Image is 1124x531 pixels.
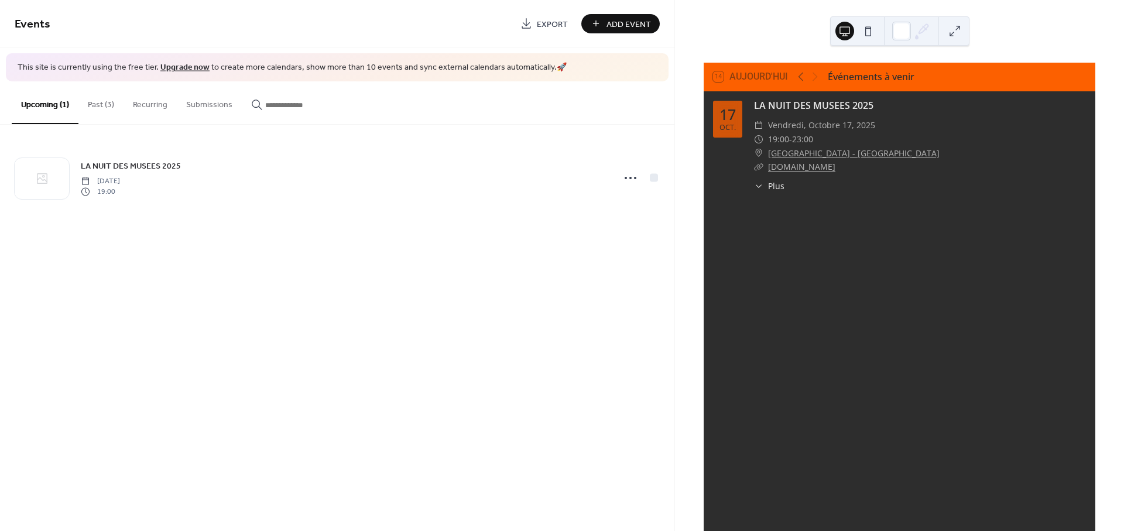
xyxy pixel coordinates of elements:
div: ​ [754,146,763,160]
div: 17 [719,107,736,122]
span: Add Event [606,18,651,30]
span: [DATE] [81,176,120,186]
span: - [789,132,792,146]
div: oct. [719,124,736,132]
div: ​ [754,118,763,132]
button: Submissions [177,81,242,123]
a: Upgrade now [160,60,210,76]
a: [DOMAIN_NAME] [768,161,835,172]
div: ​ [754,160,763,174]
div: ​ [754,180,763,192]
button: Past (3) [78,81,124,123]
button: Add Event [581,14,660,33]
button: ​Plus [754,180,784,192]
span: This site is currently using the free tier. to create more calendars, show more than 10 events an... [18,62,567,74]
span: vendredi, octobre 17, 2025 [768,118,875,132]
div: Événements à venir [828,70,914,84]
span: Plus [768,180,784,192]
span: Events [15,13,50,36]
span: 23:00 [792,132,813,146]
a: LA NUIT DES MUSEES 2025 [81,159,181,173]
span: Export [537,18,568,30]
a: LA NUIT DES MUSEES 2025 [754,99,873,112]
span: 19:00 [768,132,789,146]
span: LA NUIT DES MUSEES 2025 [81,160,181,172]
button: Recurring [124,81,177,123]
a: [GEOGRAPHIC_DATA] - [GEOGRAPHIC_DATA] [768,146,940,160]
button: Upcoming (1) [12,81,78,124]
div: ​ [754,132,763,146]
a: Export [512,14,577,33]
span: 19:00 [81,187,120,197]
